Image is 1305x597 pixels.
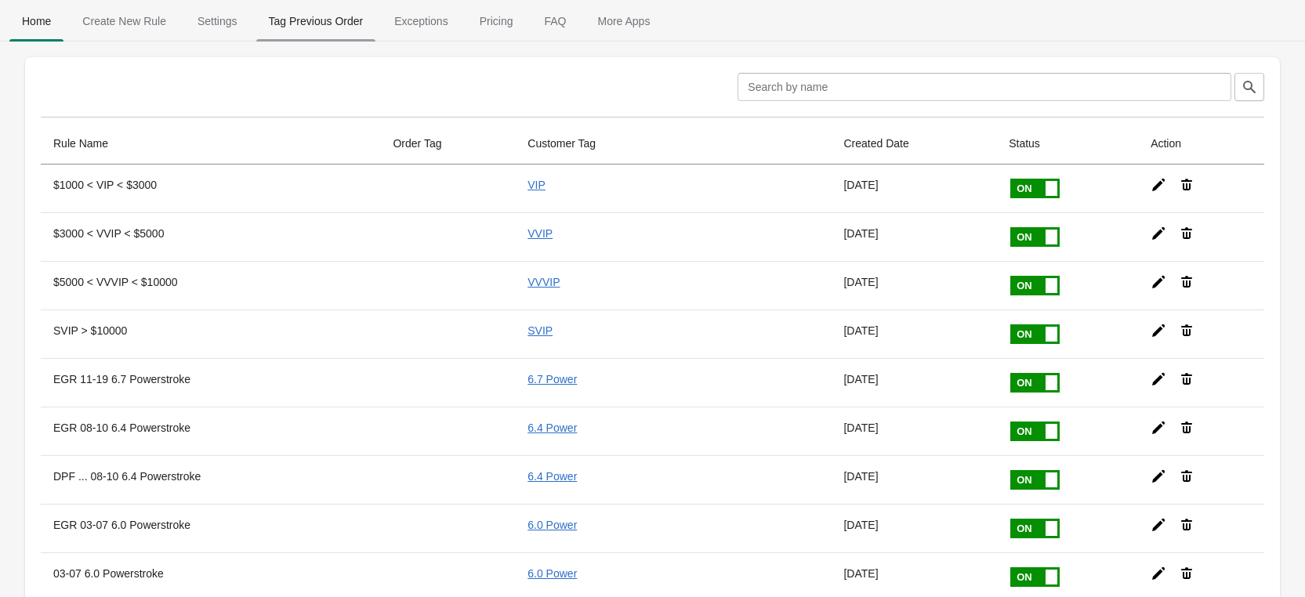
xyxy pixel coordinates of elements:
[515,123,831,165] th: Customer Tag
[831,261,996,309] td: [DATE]
[41,309,380,358] th: SVIP > $10000
[41,407,380,455] th: EGR 08-10 6.4 Powerstroke
[831,123,996,165] th: Created Date
[70,7,179,35] span: Create New Rule
[182,1,253,42] button: Settings
[185,7,250,35] span: Settings
[831,358,996,407] td: [DATE]
[527,276,560,288] a: VVVIP
[831,309,996,358] td: [DATE]
[831,504,996,552] td: [DATE]
[9,7,63,35] span: Home
[996,123,1138,165] th: Status
[527,567,577,580] a: 6.0 Power
[527,422,577,434] a: 6.4 Power
[6,1,67,42] button: Home
[380,123,515,165] th: Order Tag
[41,358,380,407] th: EGR 11-19 6.7 Powerstroke
[527,519,577,531] a: 6.0 Power
[831,212,996,261] td: [DATE]
[382,7,460,35] span: Exceptions
[67,1,182,42] button: Create_New_Rule
[467,7,526,35] span: Pricing
[41,455,380,504] th: DPF ... 08-10 6.4 Powerstroke
[1138,123,1264,165] th: Action
[41,261,380,309] th: $5000 < VVVIP < $10000
[831,165,996,212] td: [DATE]
[831,455,996,504] td: [DATE]
[527,470,577,483] a: 6.4 Power
[41,212,380,261] th: $3000 < VVIP < $5000
[527,324,553,337] a: SVIP
[585,7,662,35] span: More Apps
[41,123,380,165] th: Rule Name
[738,73,1231,101] input: Search by name
[41,504,380,552] th: EGR 03-07 6.0 Powerstroke
[527,179,546,191] a: VIP
[41,165,380,212] th: $1000 < VIP < $3000
[531,7,578,35] span: FAQ
[527,373,577,385] a: 6.7 Power
[831,407,996,455] td: [DATE]
[256,7,376,35] span: Tag Previous Order
[527,227,553,240] a: VVIP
